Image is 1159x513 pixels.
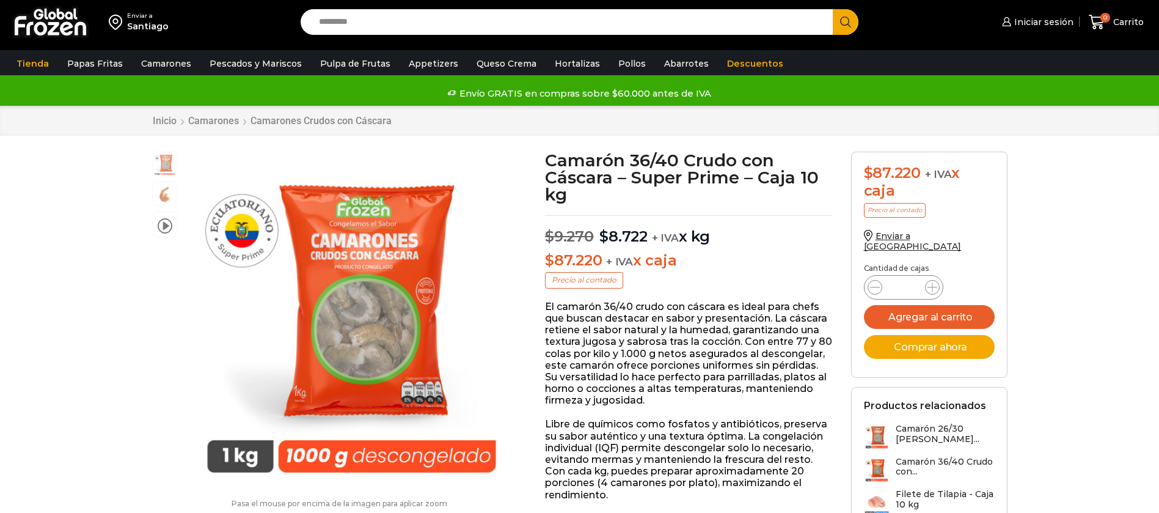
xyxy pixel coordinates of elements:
a: Abarrotes [658,52,715,75]
button: Comprar ahora [864,335,995,359]
span: $ [545,251,554,269]
span: $ [864,164,873,182]
a: 0 Carrito [1086,8,1147,37]
span: camaron-con-cascara [153,182,177,207]
bdi: 9.270 [545,227,594,245]
a: Descuentos [721,52,789,75]
bdi: 8.722 [599,227,648,245]
a: Camarones [188,115,239,127]
a: Camarón 36/40 Crudo con... [864,457,995,483]
a: Pulpa de Frutas [314,52,397,75]
button: Search button [833,9,858,35]
a: Inicio [152,115,177,127]
nav: Breadcrumb [152,115,392,127]
h3: Filete de Tilapia - Caja 10 kg [896,489,995,510]
span: + IVA [606,256,633,268]
p: Cantidad de cajas [864,264,995,273]
a: Tienda [10,52,55,75]
div: Santiago [127,20,169,32]
p: Pasa el mouse por encima de la imagen para aplicar zoom [152,500,527,508]
a: Camarón 26/30 [PERSON_NAME]... [864,424,995,450]
p: El camarón 36/40 crudo con cáscara es ideal para chefs que buscan destacar en sabor y presentació... [545,301,833,407]
h3: Camarón 36/40 Crudo con... [896,457,995,478]
span: 0 [1100,13,1110,23]
a: Camarones [135,52,197,75]
span: Iniciar sesión [1011,16,1073,28]
span: Carrito [1110,16,1144,28]
a: Camarones Crudos con Cáscara [250,115,392,127]
span: + IVA [652,232,679,244]
a: Iniciar sesión [999,10,1073,34]
h2: Productos relacionados [864,400,986,412]
p: x kg [545,215,833,246]
a: Pescados y Mariscos [203,52,308,75]
a: Pollos [612,52,652,75]
a: Appetizers [403,52,464,75]
button: Agregar al carrito [864,305,995,329]
div: Enviar a [127,12,169,20]
span: $ [599,227,609,245]
p: Libre de químicos como fosfatos y antibióticos, preserva su sabor auténtico y una textura óptima.... [545,418,833,500]
span: PM04004021 [153,152,177,177]
p: Precio al contado [864,203,926,218]
input: Product quantity [892,279,915,296]
a: Enviar a [GEOGRAPHIC_DATA] [864,231,962,252]
p: Precio al contado [545,272,623,288]
img: address-field-icon.svg [109,12,127,32]
span: + IVA [925,168,952,180]
h1: Camarón 36/40 Crudo con Cáscara – Super Prime – Caja 10 kg [545,152,833,203]
p: x caja [545,252,833,270]
a: Queso Crema [470,52,543,75]
bdi: 87.220 [864,164,921,182]
h3: Camarón 26/30 [PERSON_NAME]... [896,424,995,445]
bdi: 87.220 [545,251,602,269]
div: x caja [864,164,995,200]
a: Papas Fritas [61,52,129,75]
a: Hortalizas [549,52,606,75]
span: $ [545,227,554,245]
